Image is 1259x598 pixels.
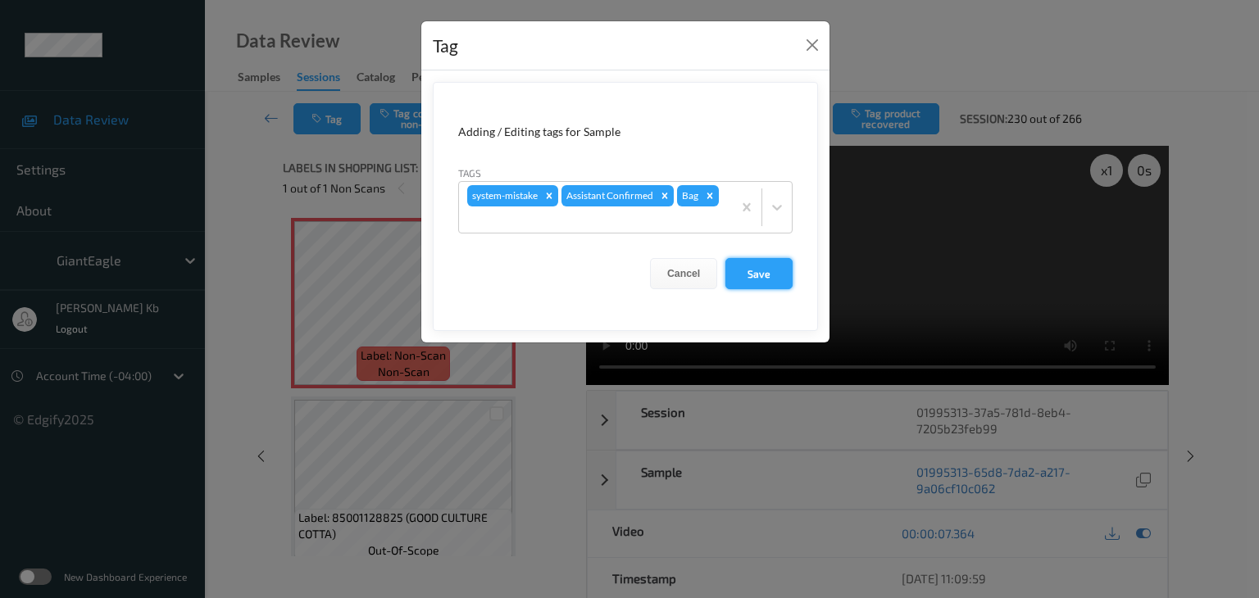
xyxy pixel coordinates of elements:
div: Assistant Confirmed [561,185,656,206]
div: Remove system-mistake [540,185,558,206]
button: Save [725,258,793,289]
div: system-mistake [467,185,540,206]
label: Tags [458,165,481,180]
div: Tag [433,33,458,59]
div: Adding / Editing tags for Sample [458,124,793,140]
button: Close [801,34,824,57]
button: Cancel [650,258,717,289]
div: Bag [677,185,701,206]
div: Remove Bag [701,185,719,206]
div: Remove Assistant Confirmed [656,185,674,206]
